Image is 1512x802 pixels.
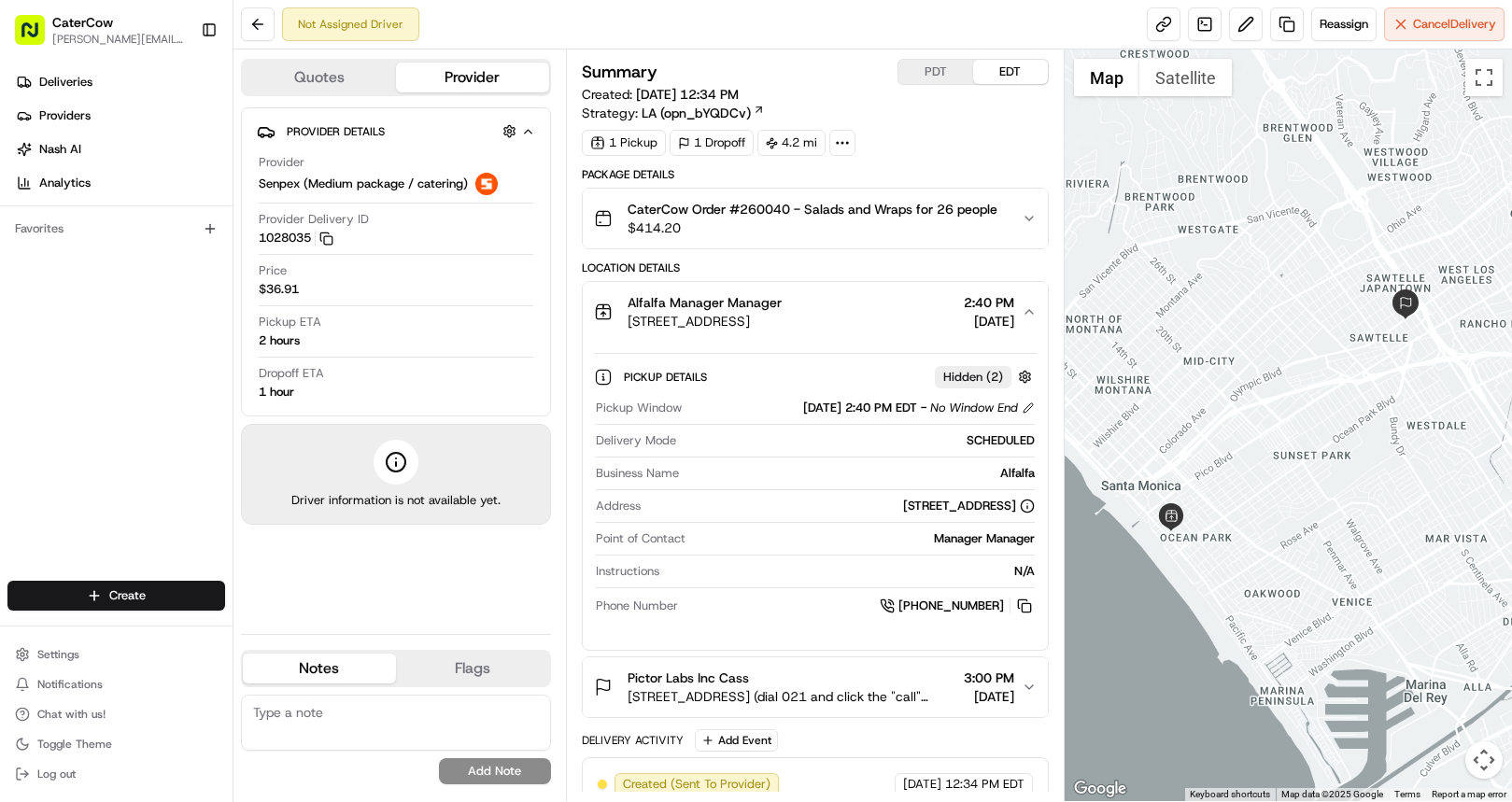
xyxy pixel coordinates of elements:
h3: Summary [582,63,657,80]
a: Deliveries [7,67,233,97]
span: Create [109,587,146,604]
span: No Window End [930,400,1018,416]
span: Business Name [596,465,679,482]
span: Phone Number [596,598,678,614]
span: Cancel Delivery [1413,16,1496,33]
button: CancelDelivery [1384,7,1505,41]
img: Nash [19,19,56,56]
span: Price [259,262,287,279]
a: [PHONE_NUMBER] [880,596,1035,616]
div: Start new chat [64,178,306,197]
div: SCHEDULED [684,432,1035,449]
span: [PHONE_NUMBER] [898,598,1004,614]
span: Senpex (Medium package / catering) [259,176,468,192]
div: We're available if you need us! [64,197,236,212]
span: $414.20 [628,218,997,237]
span: Deliveries [39,74,92,91]
span: [PERSON_NAME][EMAIL_ADDRESS][DOMAIN_NAME] [52,32,186,47]
button: 1028035 [259,230,333,246]
span: Chat with us! [37,707,106,722]
p: Welcome 👋 [19,75,340,105]
button: PDT [898,60,973,84]
div: Package Details [582,167,1049,182]
button: CaterCow[PERSON_NAME][EMAIL_ADDRESS][DOMAIN_NAME] [7,7,193,52]
div: N/A [667,563,1035,580]
span: Log out [37,767,76,781]
span: [DATE] 2:40 PM EDT [803,400,917,416]
button: Alfalfa Manager Manager[STREET_ADDRESS]2:40 PM[DATE] [583,282,1048,342]
div: 1 Dropoff [670,130,754,156]
span: 3:00 PM [964,668,1014,687]
button: Flags [396,654,549,683]
span: Reassign [1320,16,1368,33]
button: Show satellite imagery [1139,59,1232,96]
span: [DATE] [903,776,941,793]
div: 💻 [158,273,173,288]
button: CaterCow Order #260040 - Salads and Wraps for 26 people$414.20 [583,189,1048,248]
button: Hidden (2) [935,365,1037,388]
span: [DATE] 12:34 PM [636,86,739,103]
span: Settings [37,647,79,662]
div: 1 Pickup [582,130,666,156]
span: CaterCow Order #260040 - Salads and Wraps for 26 people [628,200,997,218]
button: Keyboard shortcuts [1190,788,1270,801]
div: [STREET_ADDRESS] [903,498,1035,514]
div: Delivery Activity [582,733,684,748]
a: Terms [1394,789,1420,799]
div: Strategy: [582,104,765,122]
button: Create [7,581,225,611]
span: Instructions [596,563,659,580]
button: Notifications [7,671,225,697]
span: 2:40 PM [964,293,1014,312]
span: Analytics [39,175,91,191]
span: Providers [39,107,91,124]
span: Address [596,498,641,514]
span: Nash AI [39,141,81,158]
span: Notifications [37,677,103,692]
span: Pickup Details [624,370,711,385]
span: LA (opn_bYQDCv) [642,104,751,122]
a: Providers [7,101,233,131]
span: 12:34 PM EDT [945,776,1024,793]
img: senpex-logo.png [475,173,498,195]
span: Point of Contact [596,530,685,547]
span: Alfalfa Manager Manager [628,293,782,312]
div: Alfalfa [686,465,1035,482]
button: CaterCow [52,13,113,32]
a: Report a map error [1432,789,1506,799]
button: Toggle Theme [7,731,225,757]
a: 💻API Documentation [150,263,307,297]
div: Manager Manager [693,530,1035,547]
a: Open this area in Google Maps (opens a new window) [1069,777,1131,801]
a: Nash AI [7,134,233,164]
span: [DATE] [964,687,1014,706]
span: Knowledge Base [37,271,143,289]
button: Start new chat [318,184,340,206]
a: Analytics [7,168,233,198]
a: Powered byPylon [132,316,226,331]
button: Reassign [1311,7,1377,41]
span: Created (Sent To Provider) [623,776,770,793]
span: Dropoff ETA [259,365,324,382]
span: Driver information is not available yet. [291,492,501,509]
button: EDT [973,60,1048,84]
div: 📗 [19,273,34,288]
span: [STREET_ADDRESS] [628,312,782,331]
span: Provider [259,154,304,171]
span: Pictor Labs Inc Cass [628,668,749,687]
span: API Documentation [177,271,300,289]
div: 1 hour [259,384,294,401]
button: Settings [7,641,225,668]
input: Clear [49,120,308,140]
div: Location Details [582,260,1049,275]
span: Pylon [186,317,226,331]
div: 2 hours [259,332,300,349]
button: Chat with us! [7,701,225,727]
span: Pickup ETA [259,314,321,331]
button: Add Event [695,729,778,752]
div: Alfalfa Manager Manager[STREET_ADDRESS]2:40 PM[DATE] [583,342,1048,650]
span: Map data ©2025 Google [1281,789,1383,799]
span: Pickup Window [596,400,682,416]
button: Map camera controls [1465,741,1503,779]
